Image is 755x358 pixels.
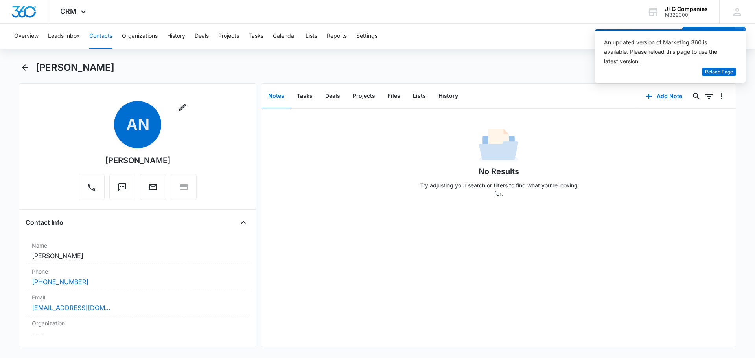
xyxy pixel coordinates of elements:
[715,90,728,103] button: Overflow Menu
[479,126,518,165] img: No Data
[109,174,135,200] button: Text
[638,87,690,106] button: Add Note
[122,24,158,49] button: Organizations
[327,24,347,49] button: Reports
[291,84,319,108] button: Tasks
[26,264,250,290] div: Phone[PHONE_NUMBER]
[249,24,263,49] button: Tasks
[32,345,243,353] label: Address
[26,290,250,316] div: Email[EMAIL_ADDRESS][DOMAIN_NAME]
[705,68,733,76] span: Reload Page
[26,316,250,341] div: Organization---
[479,165,519,177] h1: No Results
[356,24,377,49] button: Settings
[14,24,39,49] button: Overview
[32,251,243,261] dd: [PERSON_NAME]
[218,24,239,49] button: Projects
[32,277,88,286] a: [PHONE_NUMBER]
[195,24,209,49] button: Deals
[32,303,110,312] a: [EMAIL_ADDRESS][DOMAIN_NAME]
[89,24,112,49] button: Contacts
[346,84,381,108] button: Projects
[36,62,114,73] h1: [PERSON_NAME]
[604,38,727,66] div: An updated version of Marketing 360 is available. Please reload this page to use the latest version!
[105,154,171,166] div: [PERSON_NAME]
[114,101,161,148] span: AN
[665,6,708,12] div: account name
[32,319,243,327] label: Organization
[690,90,703,103] button: Search...
[665,12,708,18] div: account id
[702,68,736,77] button: Reload Page
[703,90,715,103] button: Filters
[26,238,250,264] div: Name[PERSON_NAME]
[19,61,31,74] button: Back
[682,27,735,46] button: Add Contact
[48,24,80,49] button: Leads Inbox
[262,84,291,108] button: Notes
[32,241,243,250] label: Name
[381,84,407,108] button: Files
[60,7,77,15] span: CRM
[237,216,250,229] button: Close
[79,174,105,200] button: Call
[319,84,346,108] button: Deals
[32,267,243,275] label: Phone
[416,181,581,198] p: Try adjusting your search or filters to find what you’re looking for.
[26,218,63,227] h4: Contact Info
[140,174,166,200] button: Email
[140,186,166,193] a: Email
[32,329,243,338] dd: ---
[79,186,105,193] a: Call
[109,186,135,193] a: Text
[32,293,243,301] label: Email
[167,24,185,49] button: History
[273,24,296,49] button: Calendar
[306,24,317,49] button: Lists
[407,84,432,108] button: Lists
[432,84,464,108] button: History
